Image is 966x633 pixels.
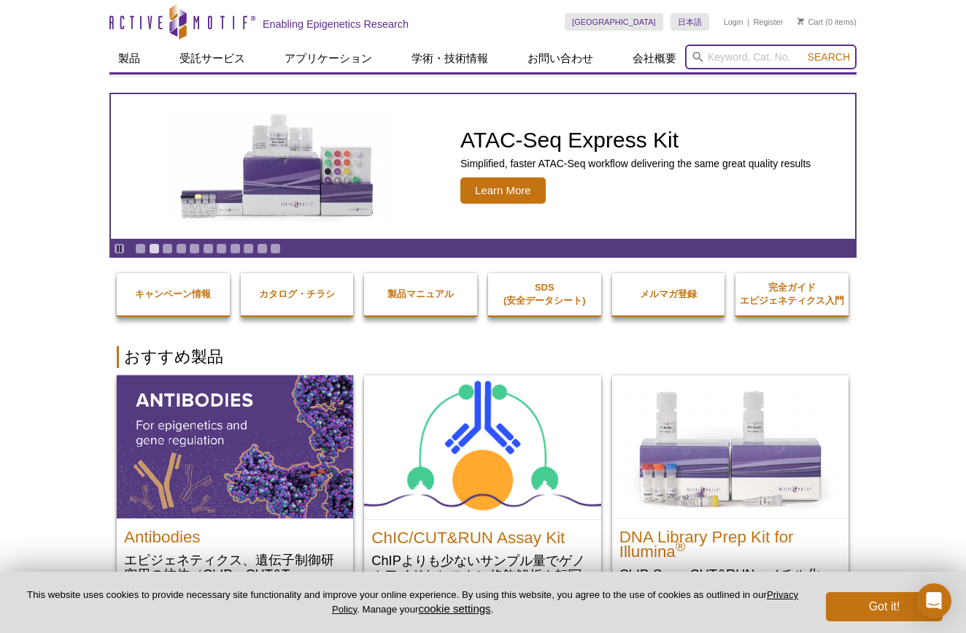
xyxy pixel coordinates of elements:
a: Login [724,17,743,27]
a: Go to slide 5 [189,243,200,254]
a: お問い合わせ [519,45,602,72]
a: [GEOGRAPHIC_DATA] [565,13,663,31]
h2: ChIC/CUT&RUN Assay Kit [371,523,593,545]
a: 製品マニュアル [364,273,477,315]
button: cookie settings [418,602,490,615]
h2: ATAC-Seq Express Kit [460,129,811,151]
li: | [747,13,749,31]
a: All Antibodies Antibodies エピジェネティクス、遺伝子制御研究用の抗体（ChIP、CUT&Tag、CUT&RUN検証済抗体） [117,375,353,611]
a: Go to slide 2 [149,243,160,254]
a: Go to slide 3 [162,243,173,254]
a: Go to slide 1 [135,243,146,254]
a: 受託サービス [171,45,254,72]
p: ChIP-Seq、CUT&RUN、メチル化DNAアッセイ(dsDNA)用のDual Index NGS Library 調製キット [619,567,841,611]
a: Cart [797,17,823,27]
img: All Antibodies [117,375,353,518]
a: 製品 [109,45,149,72]
a: Go to slide 4 [176,243,187,254]
a: Go to slide 7 [216,243,227,254]
img: ATAC-Seq Express Kit [158,111,399,222]
button: Got it! [826,592,943,621]
strong: メルマガ登録 [640,288,697,299]
a: Privacy Policy [332,589,798,614]
p: This website uses cookies to provide necessary site functionality and improve your online experie... [23,588,802,616]
img: Your Cart [797,18,804,25]
span: Search [808,51,850,63]
div: Open Intercom Messenger [916,583,951,618]
img: DNA Library Prep Kit for Illumina [612,375,849,518]
strong: 製品マニュアル [387,288,454,299]
a: Go to slide 8 [230,243,241,254]
strong: カタログ・チラシ [259,288,335,299]
h2: Enabling Epigenetics Research [263,18,409,31]
p: ChIPよりも少ないサンプル量でゲノムワイドなヒストン修飾解析や転写因子解析 [371,553,593,597]
span: Learn More [460,177,546,204]
h2: おすすめ製品 [117,346,849,368]
strong: 完全ガイド エピジェネティクス入門 [740,282,844,306]
h2: Antibodies [124,523,346,545]
sup: ® [676,539,686,554]
strong: キャンペーン情報 [135,288,211,299]
h2: DNA Library Prep Kit for Illumina [619,523,841,559]
a: Go to slide 11 [270,243,281,254]
a: メルマガ登録 [612,273,725,315]
a: 会社概要 [624,45,685,72]
p: Simplified, faster ATAC-Seq workflow delivering the same great quality results [460,157,811,170]
a: 完全ガイドエピジェネティクス入門 [735,266,849,322]
a: Go to slide 9 [243,243,254,254]
a: 日本語 [671,13,709,31]
a: ATAC-Seq Express Kit ATAC-Seq Express Kit Simplified, faster ATAC-Seq workflow delivering the sam... [111,94,855,239]
strong: SDS (安全データシート) [503,282,586,306]
p: エピジェネティクス、遺伝子制御研究用の抗体（ChIP、CUT&Tag、CUT&RUN検証済抗体） [124,552,346,596]
a: 学術・技術情報 [403,45,497,72]
a: キャンペーン情報 [117,273,230,315]
a: ChIC/CUT&RUN Assay Kit ChIC/CUT&RUN Assay Kit ChIPよりも少ないサンプル量でゲノムワイドなヒストン修飾解析や転写因子解析 [364,375,600,612]
input: Keyword, Cat. No. [685,45,857,69]
a: カタログ・チラシ [241,273,354,315]
a: Go to slide 10 [257,243,268,254]
a: SDS(安全データシート) [488,266,601,322]
a: アプリケーション [276,45,381,72]
a: Register [753,17,783,27]
article: ATAC-Seq Express Kit [111,94,855,239]
a: Toggle autoplay [114,243,125,254]
img: ChIC/CUT&RUN Assay Kit [364,375,600,519]
a: DNA Library Prep Kit for Illumina DNA Library Prep Kit for Illumina® ChIP-Seq、CUT&RUN、メチル化DNAアッセイ... [612,375,849,626]
button: Search [803,50,854,64]
li: (0 items) [797,13,857,31]
a: Go to slide 6 [203,243,214,254]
